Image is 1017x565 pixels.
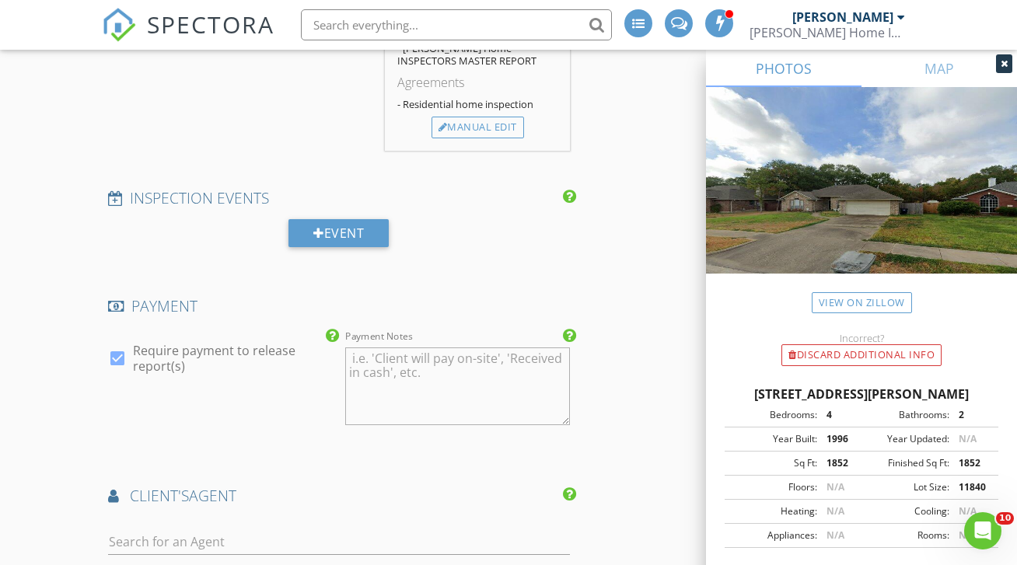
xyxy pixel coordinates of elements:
[996,512,1014,525] span: 10
[781,344,942,366] div: Discard Additional info
[959,528,977,542] span: N/A
[964,512,1001,549] iframe: Intercom live chat
[102,8,136,42] img: The Best Home Inspection Software - Spectora
[949,408,994,422] div: 2
[729,432,817,446] div: Year Built:
[108,529,570,555] input: Search for an Agent
[706,50,861,87] a: PHOTOS
[432,117,524,138] div: Manual Edit
[750,25,905,40] div: Lyn Garrett Home Inspections, LLC
[729,504,817,518] div: Heating:
[827,528,844,542] span: N/A
[817,408,861,422] div: 4
[130,485,189,506] span: client's
[108,486,570,506] h4: AGENT
[792,9,893,25] div: [PERSON_NAME]
[729,528,817,542] div: Appliances:
[817,456,861,470] div: 1852
[108,188,570,208] h4: INSPECTION EVENTS
[861,456,949,470] div: Finished Sq Ft:
[397,42,557,67] div: - [PERSON_NAME] Home INSPECTORS MASTER REPORT
[147,8,274,40] span: SPECTORA
[288,219,389,247] div: Event
[812,292,912,313] a: View on Zillow
[959,432,977,445] span: N/A
[861,504,949,518] div: Cooling:
[397,98,557,110] div: - Residential home inspection
[959,504,977,518] span: N/A
[861,432,949,446] div: Year Updated:
[861,408,949,422] div: Bathrooms:
[861,50,1017,87] a: MAP
[706,332,1017,344] div: Incorrect?
[706,87,1017,311] img: streetview
[827,504,844,518] span: N/A
[301,9,612,40] input: Search everything...
[861,480,949,494] div: Lot Size:
[861,528,949,542] div: Rooms:
[108,296,570,316] h4: PAYMENT
[397,73,557,92] div: Agreements
[102,21,274,54] a: SPECTORA
[725,385,998,403] div: [STREET_ADDRESS][PERSON_NAME]
[729,456,817,470] div: Sq Ft:
[729,408,817,422] div: Bedrooms:
[729,480,817,494] div: Floors:
[949,456,994,470] div: 1852
[817,432,861,446] div: 1996
[949,480,994,494] div: 11840
[133,343,333,374] label: Require payment to release report(s)
[827,480,844,494] span: N/A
